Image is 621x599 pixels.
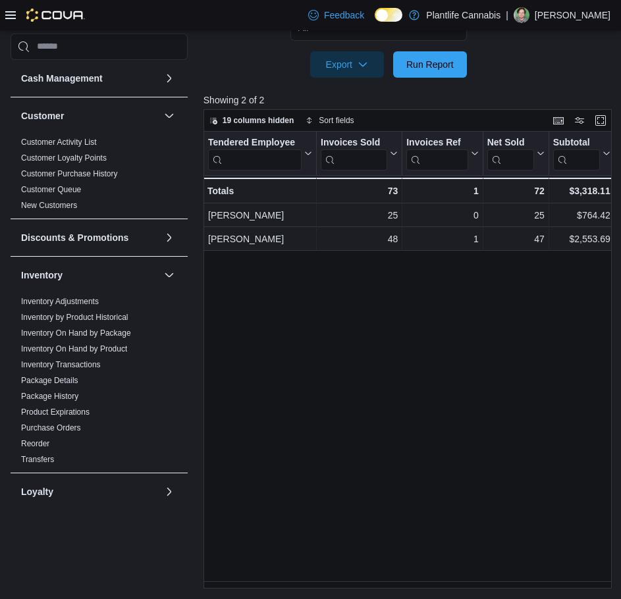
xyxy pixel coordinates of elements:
[21,296,99,305] a: Inventory Adjustments
[21,71,159,84] button: Cash Management
[21,137,97,146] a: Customer Activity List
[21,327,131,338] span: Inventory On Hand by Package
[21,268,159,281] button: Inventory
[208,136,302,170] div: Tendered Employee
[21,454,54,464] span: Transfers
[506,7,508,23] p: |
[303,2,369,28] a: Feedback
[11,293,188,472] div: Inventory
[21,423,81,432] a: Purchase Orders
[21,454,54,463] a: Transfers
[208,136,302,149] div: Tendered Employee
[21,200,77,209] a: New Customers
[553,136,599,149] div: Subtotal
[487,231,545,247] div: 47
[318,51,376,78] span: Export
[26,9,85,22] img: Cova
[21,109,64,122] h3: Customer
[161,267,177,282] button: Inventory
[207,183,312,199] div: Totals
[551,113,566,128] button: Keyboard shortcuts
[319,115,354,126] span: Sort fields
[321,183,398,199] div: 73
[426,7,500,23] p: Plantlife Cannabis
[321,231,398,247] div: 48
[21,438,49,448] a: Reorder
[321,136,387,170] div: Invoices Sold
[21,169,118,178] a: Customer Purchase History
[593,113,608,128] button: Enter fullscreen
[21,391,78,400] a: Package History
[21,230,159,244] button: Discounts & Promotions
[21,484,159,498] button: Loyalty
[324,9,364,22] span: Feedback
[223,115,294,126] span: 19 columns hidden
[21,359,101,369] a: Inventory Transactions
[21,152,107,163] span: Customer Loyalty Points
[487,136,533,149] div: Net Sold
[406,58,454,71] span: Run Report
[21,109,159,122] button: Customer
[487,207,545,223] div: 25
[21,375,78,384] a: Package Details
[572,113,587,128] button: Display options
[21,153,107,162] a: Customer Loyalty Points
[321,136,398,170] button: Invoices Sold
[21,344,127,353] a: Inventory On Hand by Product
[406,231,478,247] div: 1
[21,312,128,321] a: Inventory by Product Historical
[161,229,177,245] button: Discounts & Promotions
[21,296,99,306] span: Inventory Adjustments
[310,51,384,78] button: Export
[161,70,177,86] button: Cash Management
[406,207,478,223] div: 0
[375,8,402,22] input: Dark Mode
[553,183,610,199] div: $3,318.11
[21,71,103,84] h3: Cash Management
[553,231,610,247] div: $2,553.69
[553,136,610,170] button: Subtotal
[203,93,616,107] p: Showing 2 of 2
[514,7,529,23] div: Rian Lamontagne
[21,343,127,353] span: Inventory On Hand by Product
[321,207,398,223] div: 25
[11,134,188,218] div: Customer
[208,136,312,170] button: Tendered Employee
[208,207,312,223] div: [PERSON_NAME]
[21,136,97,147] span: Customer Activity List
[300,113,359,128] button: Sort fields
[21,406,90,417] span: Product Expirations
[393,51,467,78] button: Run Report
[553,207,610,223] div: $764.42
[21,390,78,401] span: Package History
[21,184,81,194] a: Customer Queue
[535,7,610,23] p: [PERSON_NAME]
[21,375,78,385] span: Package Details
[21,328,131,337] a: Inventory On Hand by Package
[487,183,544,199] div: 72
[487,136,533,170] div: Net Sold
[161,483,177,499] button: Loyalty
[21,311,128,322] span: Inventory by Product Historical
[487,136,544,170] button: Net Sold
[321,136,387,149] div: Invoices Sold
[21,484,53,498] h3: Loyalty
[21,407,90,416] a: Product Expirations
[21,230,128,244] h3: Discounts & Promotions
[406,183,478,199] div: 1
[21,199,77,210] span: New Customers
[406,136,468,170] div: Invoices Ref
[208,231,312,247] div: [PERSON_NAME]
[21,268,63,281] h3: Inventory
[161,107,177,123] button: Customer
[406,136,468,149] div: Invoices Ref
[553,136,599,170] div: Subtotal
[204,113,300,128] button: 19 columns hidden
[406,136,478,170] button: Invoices Ref
[21,422,81,432] span: Purchase Orders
